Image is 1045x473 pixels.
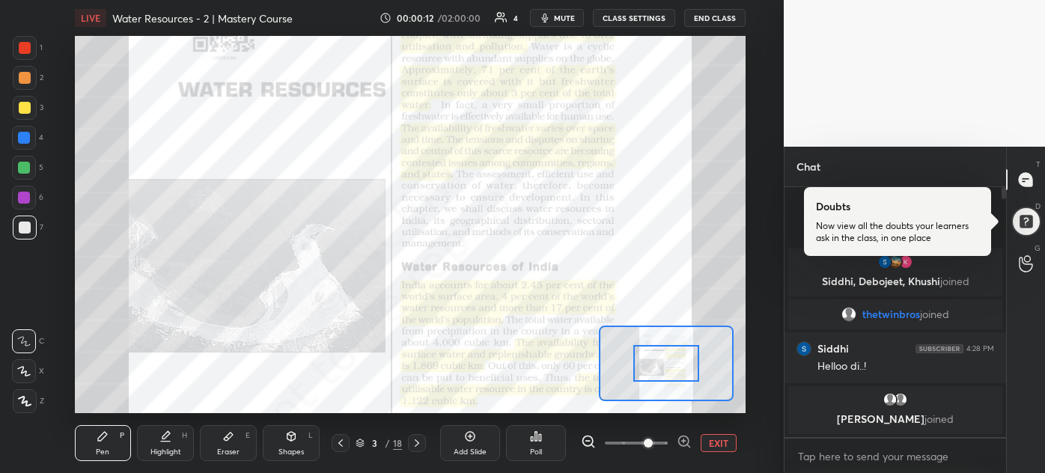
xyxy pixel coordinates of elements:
[701,434,737,452] button: EXIT
[877,254,892,269] img: thumbnail.jpg
[12,359,44,383] div: X
[862,308,920,320] span: thetwinbros
[966,344,994,353] div: 4:28 PM
[368,439,383,448] div: 3
[898,254,913,269] img: thumbnail.jpg
[797,342,811,355] img: thumbnail.jpg
[13,216,43,239] div: 7
[920,308,949,320] span: joined
[530,9,584,27] button: mute
[841,307,856,322] img: default.png
[454,448,487,456] div: Add Slide
[593,9,675,27] button: CLASS SETTINGS
[96,448,109,456] div: Pen
[1035,201,1041,212] p: D
[13,389,44,413] div: Z
[12,156,43,180] div: 5
[888,254,903,269] img: thumbnail.jpg
[684,9,746,27] button: END CLASS
[75,9,106,27] div: LIVE
[554,13,575,23] span: mute
[12,126,43,150] div: 4
[924,412,954,426] span: joined
[13,66,43,90] div: 2
[278,448,304,456] div: Shapes
[393,436,402,450] div: 18
[940,274,969,288] span: joined
[514,14,518,22] div: 4
[784,147,832,186] p: Chat
[386,439,390,448] div: /
[13,96,43,120] div: 3
[13,36,43,60] div: 1
[150,448,181,456] div: Highlight
[12,186,43,210] div: 6
[784,245,1006,437] div: grid
[817,342,849,355] h6: Siddhi
[1035,242,1041,254] p: G
[797,413,993,425] p: [PERSON_NAME]
[817,359,994,374] div: Helloo di..!
[883,392,898,407] img: default.png
[12,329,44,353] div: C
[893,392,908,407] img: default.png
[246,432,250,439] div: E
[217,448,240,456] div: Eraser
[112,11,293,25] h4: Water Resources - 2 | Mastery Course
[915,344,963,353] img: 4P8fHbbgJtejmAAAAAElFTkSuQmCC
[182,432,187,439] div: H
[1036,159,1041,170] p: T
[120,432,124,439] div: P
[308,432,313,439] div: L
[530,448,542,456] div: Poll
[797,275,993,287] p: Siddhi, Debojeet, Khushi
